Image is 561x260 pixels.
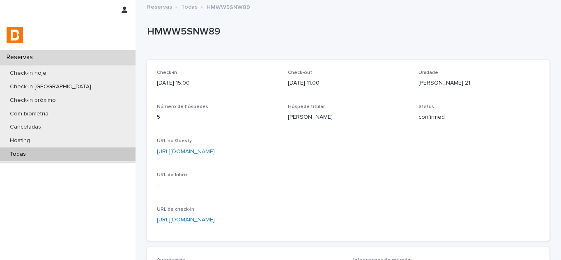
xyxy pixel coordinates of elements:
[157,173,188,177] span: URL do Inbox
[3,137,37,144] p: Hosting
[288,104,325,109] span: Hóspede titular
[157,113,278,122] p: 5
[418,113,540,122] p: confirmed
[3,53,39,61] p: Reservas
[288,79,409,87] p: [DATE] 11:00
[418,104,434,109] span: Status
[147,2,172,11] a: Reservas
[3,110,55,117] p: Com biometria
[418,70,438,75] span: Unidade
[418,79,540,87] p: [PERSON_NAME] 21
[288,113,409,122] p: [PERSON_NAME]
[157,217,215,223] a: [URL][DOMAIN_NAME]
[3,124,48,131] p: Canceladas
[157,182,278,190] p: -
[3,83,98,90] p: Check-in [GEOGRAPHIC_DATA]
[288,70,312,75] span: Check-out
[147,26,546,38] p: HMWW5SNW89
[157,138,192,143] span: URL no Guesty
[157,79,278,87] p: [DATE] 15:00
[157,149,215,154] a: [URL][DOMAIN_NAME]
[207,2,250,11] p: HMWW5SNW89
[3,70,53,77] p: Check-in hoje
[7,27,23,43] img: zVaNuJHRTjyIjT5M9Xd5
[157,70,177,75] span: Check-in
[157,104,208,109] span: Número de hóspedes
[3,151,32,158] p: Todas
[3,97,62,104] p: Check-in próximo
[181,2,198,11] a: Todas
[157,207,194,212] span: URL de check-in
